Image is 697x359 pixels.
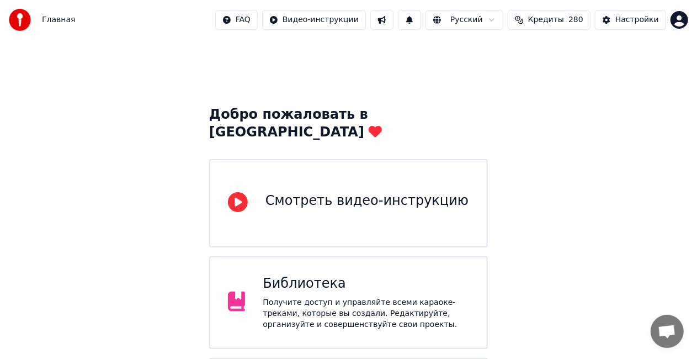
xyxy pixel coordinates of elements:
[615,14,659,25] div: Настройки
[568,14,583,25] span: 280
[209,106,488,141] div: Добро пожаловать в [GEOGRAPHIC_DATA]
[42,14,75,25] nav: breadcrumb
[508,10,590,30] button: Кредиты280
[263,275,469,293] div: Библиотека
[42,14,75,25] span: Главная
[263,297,469,330] div: Получите доступ и управляйте всеми караоке-треками, которые вы создали. Редактируйте, организуйте...
[262,10,366,30] button: Видео-инструкции
[265,192,469,210] div: Смотреть видео-инструкцию
[215,10,258,30] button: FAQ
[651,315,684,348] a: Открытый чат
[9,9,31,31] img: youka
[595,10,666,30] button: Настройки
[528,14,564,25] span: Кредиты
